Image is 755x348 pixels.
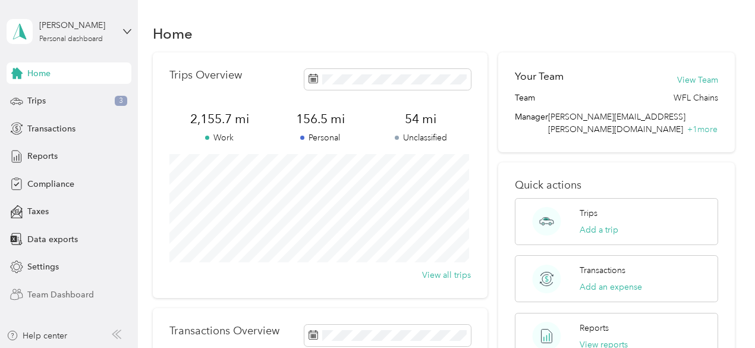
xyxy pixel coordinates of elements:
[515,69,564,84] h2: Your Team
[688,281,755,348] iframe: Everlance-gr Chat Button Frame
[27,233,78,246] span: Data exports
[39,36,103,43] div: Personal dashboard
[115,96,127,106] span: 3
[39,19,114,32] div: [PERSON_NAME]
[580,264,625,277] p: Transactions
[27,205,49,218] span: Taxes
[422,269,471,281] button: View all trips
[370,111,471,127] span: 54 mi
[580,207,597,220] p: Trips
[515,92,535,104] span: Team
[27,123,75,135] span: Transactions
[27,150,58,162] span: Reports
[169,131,270,144] p: Work
[515,179,718,192] p: Quick actions
[270,111,370,127] span: 156.5 mi
[169,69,242,81] p: Trips Overview
[580,224,618,236] button: Add a trip
[687,124,718,134] span: + 1 more
[27,67,51,80] span: Home
[7,330,67,342] button: Help center
[580,322,609,334] p: Reports
[169,325,279,337] p: Transactions Overview
[580,281,642,293] button: Add an expense
[27,95,46,107] span: Trips
[270,131,370,144] p: Personal
[27,178,74,190] span: Compliance
[674,92,718,104] span: WFL Chains
[153,27,193,40] h1: Home
[27,289,94,301] span: Team Dashboard
[27,261,59,273] span: Settings
[548,112,685,134] span: [PERSON_NAME][EMAIL_ADDRESS][PERSON_NAME][DOMAIN_NAME]
[677,74,718,86] button: View Team
[515,111,548,136] span: Manager
[169,111,270,127] span: 2,155.7 mi
[370,131,471,144] p: Unclassified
